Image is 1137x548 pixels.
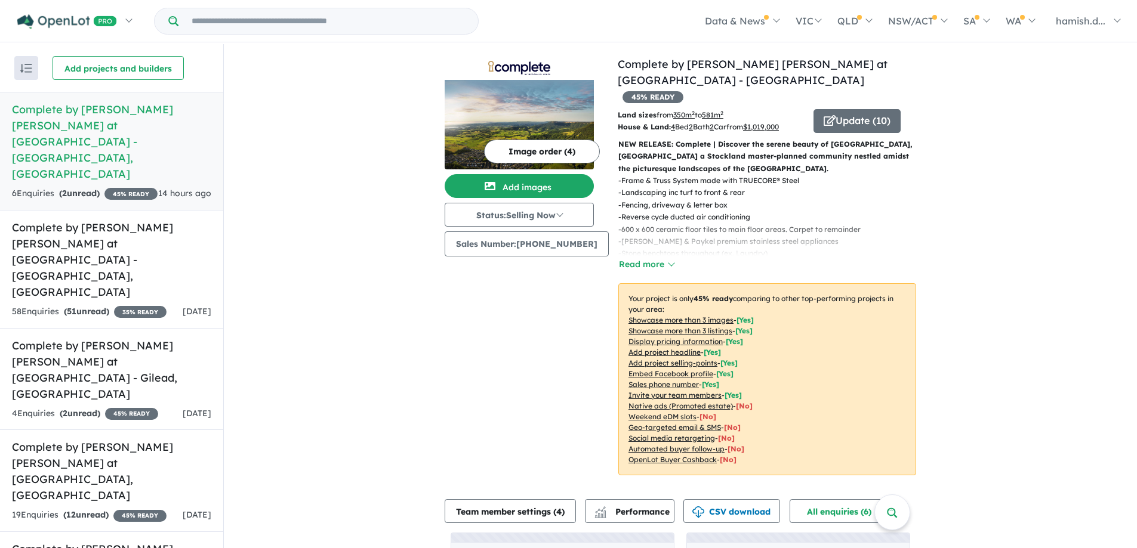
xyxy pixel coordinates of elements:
span: [ Yes ] [720,358,738,367]
div: 4 Enquir ies [12,407,158,421]
u: 350 m [673,110,695,119]
span: [ Yes ] [704,348,721,357]
p: from [618,109,805,121]
button: Read more [618,258,674,271]
button: Status:Selling Now [445,203,594,227]
u: 4 [671,122,675,131]
u: 2 [689,122,693,131]
u: Automated buyer follow-up [628,444,725,453]
span: [ Yes ] [737,315,754,324]
span: 45 % READY [623,91,683,103]
button: Sales Number:[PHONE_NUMBER] [445,231,609,256]
u: Showcase more than 3 images [628,315,734,324]
u: Add project headline [628,348,701,357]
span: [No] [718,434,735,442]
strong: ( unread) [63,509,109,520]
button: All enquiries (6) [790,499,898,523]
p: NEW RELEASE: Complete | Discover the serene beauty of [GEOGRAPHIC_DATA], [GEOGRAPHIC_DATA] a Stoc... [618,138,916,175]
button: Team member settings (4) [445,499,576,523]
span: hamish.d... [1056,15,1105,27]
u: Showcase more than 3 listings [628,326,732,335]
p: - Stone benchtops throughout (ex. Laundry) [618,247,926,259]
a: Complete by [PERSON_NAME] [PERSON_NAME] at [GEOGRAPHIC_DATA] - [GEOGRAPHIC_DATA] [618,57,888,87]
span: [ Yes ] [726,337,743,346]
span: to [695,110,723,119]
span: [No] [728,444,744,453]
span: [ Yes ] [725,391,742,400]
button: Add images [445,174,594,198]
h5: Complete by [PERSON_NAME] [PERSON_NAME] at [GEOGRAPHIC_DATA] , [GEOGRAPHIC_DATA] [12,439,211,503]
span: 45 % READY [105,408,158,420]
h5: Complete by [PERSON_NAME] [PERSON_NAME] at [GEOGRAPHIC_DATA] - Gilead , [GEOGRAPHIC_DATA] [12,338,211,402]
span: [No] [736,401,753,410]
span: 45 % READY [113,510,167,522]
span: 2 [63,408,67,419]
span: [ Yes ] [702,380,719,389]
span: [ Yes ] [735,326,753,335]
button: Add projects and builders [53,56,184,80]
span: 4 [556,506,562,517]
sup: 2 [720,110,723,116]
span: [DATE] [183,509,211,520]
strong: ( unread) [59,188,100,199]
span: 51 [67,306,76,317]
div: 6 Enquir ies [12,187,158,201]
img: Openlot PRO Logo White [17,14,117,29]
u: Social media retargeting [628,434,715,442]
h5: Complete by [PERSON_NAME] [PERSON_NAME] at [GEOGRAPHIC_DATA] - [GEOGRAPHIC_DATA] , [GEOGRAPHIC_DATA] [12,101,211,182]
span: [No] [720,455,737,464]
strong: ( unread) [60,408,100,419]
h5: Complete by [PERSON_NAME] [PERSON_NAME] at [GEOGRAPHIC_DATA] - [GEOGRAPHIC_DATA] , [GEOGRAPHIC_DATA] [12,219,211,300]
b: Land sizes [618,110,657,119]
button: Performance [585,499,674,523]
div: 58 Enquir ies [12,305,167,319]
img: sort.svg [20,64,32,73]
u: 2 [710,122,714,131]
span: 14 hours ago [158,188,211,199]
span: [DATE] [183,408,211,419]
u: Weekend eDM slots [628,412,697,421]
p: - 600 x 600 ceramic floor tiles to main floor areas. Carpet to remainder [618,224,926,236]
u: $ 1,019,000 [743,122,779,131]
span: [No] [724,423,741,432]
u: Sales phone number [628,380,699,389]
span: 45 % READY [104,188,158,200]
sup: 2 [692,110,695,116]
img: bar-chart.svg [594,510,606,518]
u: Add project selling-points [628,358,717,367]
img: Complete by McDonald Jones at Forest Reach - Huntley [445,80,594,169]
u: Invite your team members [628,391,722,400]
span: 2 [62,188,67,199]
u: OpenLot Buyer Cashback [628,455,717,464]
input: Try estate name, suburb, builder or developer [181,8,476,34]
u: Geo-targeted email & SMS [628,423,721,432]
span: 35 % READY [114,306,167,318]
p: - [PERSON_NAME] & Paykel premium stainless steel appliances [618,236,926,247]
a: Complete by McDonald Jones at Forest Reach - Huntley LogoComplete by McDonald Jones at Forest Rea... [445,56,594,169]
p: Your project is only comparing to other top-performing projects in your area: - - - - - - - - - -... [618,283,916,475]
u: 581 m [702,110,723,119]
span: Performance [596,506,670,517]
u: Native ads (Promoted estate) [628,401,733,410]
p: Bed Bath Car from [618,121,805,133]
button: Image order (4) [484,140,600,163]
div: 19 Enquir ies [12,508,167,522]
p: - Reverse cycle ducted air conditioning [618,211,926,223]
p: - Fencing, driveway & letter box [618,199,926,211]
u: Display pricing information [628,337,723,346]
button: CSV download [683,499,780,523]
span: [ Yes ] [716,369,734,378]
p: - Frame & Truss System made with TRUECORE® Steel [618,175,926,187]
img: download icon [692,506,704,518]
u: Embed Facebook profile [628,369,713,378]
button: Update (10) [814,109,901,133]
span: 12 [66,509,76,520]
b: House & Land: [618,122,671,131]
span: [No] [700,412,716,421]
b: 45 % ready [694,294,733,303]
img: line-chart.svg [595,506,606,513]
span: [DATE] [183,306,211,317]
img: Complete by McDonald Jones at Forest Reach - Huntley Logo [449,61,589,75]
p: - Landscaping inc turf to front & rear [618,187,926,199]
strong: ( unread) [64,306,109,317]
